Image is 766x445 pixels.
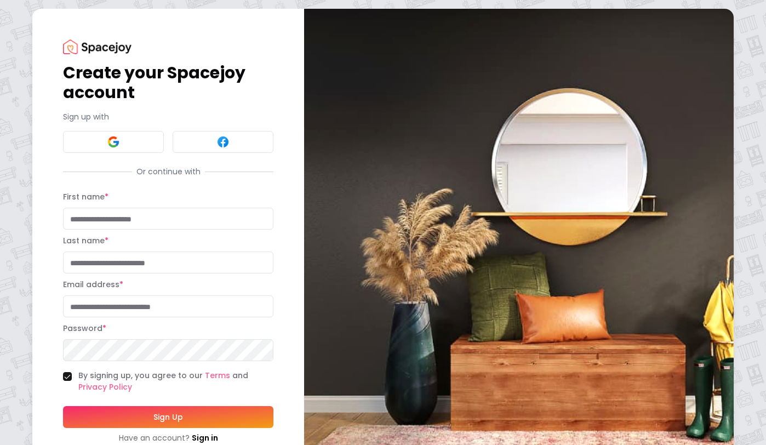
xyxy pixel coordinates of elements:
[107,135,120,149] img: Google signin
[63,111,273,122] p: Sign up with
[132,166,205,177] span: Or continue with
[205,370,230,381] a: Terms
[63,432,273,443] div: Have an account?
[78,381,132,392] a: Privacy Policy
[63,191,108,202] label: First name
[63,406,273,428] button: Sign Up
[63,39,132,54] img: Spacejoy Logo
[216,135,230,149] img: Facebook signin
[192,432,218,443] a: Sign in
[63,235,108,246] label: Last name
[63,323,106,334] label: Password
[63,63,273,102] h1: Create your Spacejoy account
[78,370,273,393] label: By signing up, you agree to our and
[63,279,123,290] label: Email address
